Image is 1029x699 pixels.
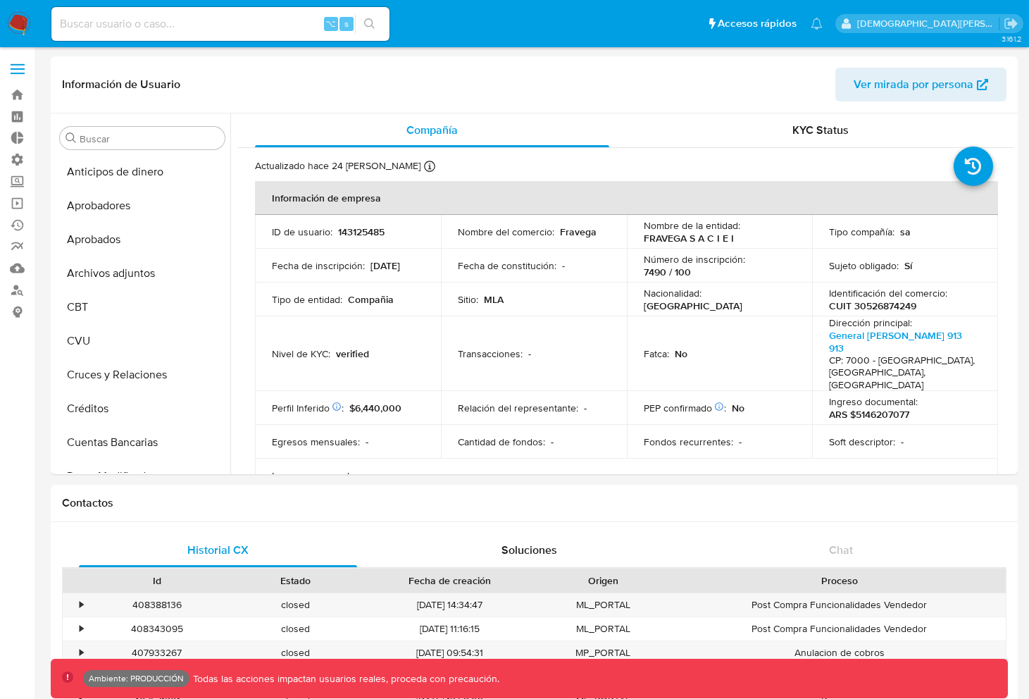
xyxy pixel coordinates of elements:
[54,290,230,324] button: CBT
[236,574,355,588] div: Estado
[189,672,499,686] p: Todas las acciones impactan usuarios reales, proceda con precaución.
[739,435,742,448] p: -
[562,259,565,272] p: -
[338,225,385,238] p: 143125485
[534,617,673,641] div: ML_PORTAL
[458,259,556,272] p: Fecha de constitución :
[544,574,663,588] div: Origen
[644,253,745,266] p: Número de inscripción :
[644,266,691,278] p: 7490 / 100
[66,132,77,144] button: Buscar
[368,469,370,482] p: -
[534,593,673,617] div: ML_PORTAL
[644,402,726,414] p: PEP confirmado :
[501,542,557,558] span: Soluciones
[87,641,226,664] div: 407933267
[901,435,904,448] p: -
[62,78,180,92] h1: Información de Usuario
[272,259,365,272] p: Fecha de inscripción :
[904,259,912,272] p: Sí
[54,459,230,493] button: Datos Modificados
[349,401,401,415] span: $6,440,000
[829,354,975,392] h4: CP: 7000 - [GEOGRAPHIC_DATA], [GEOGRAPHIC_DATA], [GEOGRAPHIC_DATA]
[673,593,1006,617] div: Post Compra Funcionalidades Vendedor
[226,617,365,641] div: closed
[673,641,1006,664] div: Anulacion de cobros
[551,435,554,448] p: -
[80,598,83,612] div: •
[355,14,384,34] button: search-icon
[644,347,669,360] p: Fatca :
[325,17,336,30] span: ⌥
[54,223,230,256] button: Aprobados
[226,593,365,617] div: closed
[857,17,999,30] p: jesus.vallezarante@mercadolibre.com.co
[272,225,332,238] p: ID de usuario :
[272,435,360,448] p: Egresos mensuales :
[458,435,545,448] p: Cantidad de fondos :
[829,259,899,272] p: Sujeto obligado :
[54,324,230,358] button: CVU
[272,469,362,482] p: Ingresos mensuales :
[458,225,554,238] p: Nombre del comercio :
[97,574,216,588] div: Id
[406,122,458,138] span: Compañía
[187,542,249,558] span: Historial CX
[54,358,230,392] button: Cruces y Relaciones
[255,181,998,215] th: Información de empresa
[584,402,587,414] p: -
[1004,16,1018,31] a: Salir
[829,395,918,408] p: Ingreso documental :
[560,225,597,238] p: Fravega
[732,402,744,414] p: No
[811,18,823,30] a: Notificaciones
[829,435,895,448] p: Soft descriptor :
[272,293,342,306] p: Tipo de entidad :
[644,232,734,245] p: FRAVEGA S A C I E I
[54,189,230,223] button: Aprobadores
[344,17,349,30] span: s
[370,259,400,272] p: [DATE]
[80,132,219,145] input: Buscar
[673,617,1006,641] div: Post Compra Funcionalidades Vendedor
[375,574,523,588] div: Fecha de creación
[336,347,369,360] p: verified
[534,641,673,664] div: MP_PORTAL
[54,155,230,189] button: Anticipos de dinero
[675,347,687,360] p: No
[365,641,533,664] div: [DATE] 09:54:31
[226,641,365,664] div: closed
[80,622,83,636] div: •
[62,496,1006,510] h1: Contactos
[829,408,909,421] p: ARS $5146207077
[829,287,947,299] p: Identificación del comercio :
[54,256,230,290] button: Archivos adjuntos
[484,293,504,306] p: MLA
[644,435,733,448] p: Fondos recurrentes :
[51,15,389,33] input: Buscar usuario o caso...
[87,617,226,641] div: 408343095
[528,347,531,360] p: -
[682,574,996,588] div: Proceso
[854,68,973,101] span: Ver mirada por persona
[365,593,533,617] div: [DATE] 14:34:47
[89,676,184,681] p: Ambiente: PRODUCCIÓN
[835,68,1006,101] button: Ver mirada por persona
[54,392,230,426] button: Créditos
[272,347,330,360] p: Nivel de KYC :
[829,328,962,355] a: General [PERSON_NAME] 913 913
[87,593,226,617] div: 408388136
[644,219,740,232] p: Nombre de la entidad :
[829,299,916,312] p: CUIT 30526874249
[829,542,853,558] span: Chat
[792,122,849,138] span: KYC Status
[365,617,533,641] div: [DATE] 11:16:15
[900,225,911,238] p: sa
[644,299,742,312] p: [GEOGRAPHIC_DATA]
[272,402,344,414] p: Perfil Inferido :
[348,293,394,306] p: Compañia
[644,287,701,299] p: Nacionalidad :
[54,426,230,459] button: Cuentas Bancarias
[255,159,420,173] p: Actualizado hace 24 [PERSON_NAME]
[458,402,578,414] p: Relación del representante :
